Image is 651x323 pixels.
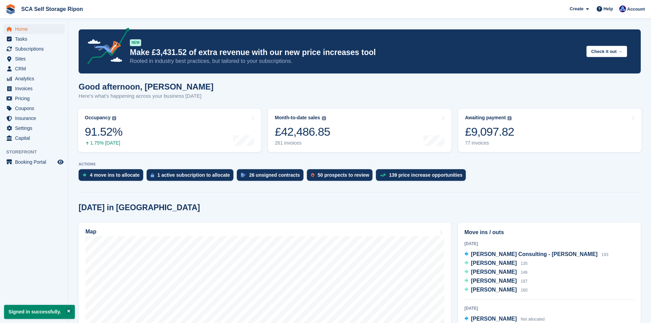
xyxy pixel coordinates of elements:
[3,34,65,44] a: menu
[464,228,634,237] h2: Move ins / outs
[521,288,528,293] span: 160
[507,116,512,120] img: icon-info-grey-7440780725fd019a000dd9b08b2336e03edf1995a4989e88bcd33f0948082b44.svg
[15,123,56,133] span: Settings
[3,123,65,133] a: menu
[79,162,641,166] p: ACTIONS
[471,278,517,284] span: [PERSON_NAME]
[15,104,56,113] span: Coupons
[464,250,608,259] a: [PERSON_NAME] Consulting - [PERSON_NAME] 193
[311,173,314,177] img: prospect-51fa495bee0391a8d652442698ab0144808aea92771e9ea1ae160a38d050c398.svg
[85,229,96,235] h2: Map
[275,140,330,146] div: 261 invoices
[237,169,307,184] a: 26 unsigned contracts
[464,305,634,311] div: [DATE]
[3,44,65,54] a: menu
[15,24,56,34] span: Home
[458,109,641,152] a: Awaiting payment £9,097.82 77 invoices
[619,5,626,12] img: Sarah Race
[318,172,369,178] div: 50 prospects to review
[521,279,528,284] span: 197
[15,74,56,83] span: Analytics
[15,64,56,73] span: CRM
[3,94,65,103] a: menu
[4,305,75,319] p: Signed in successfully.
[5,4,16,14] img: stora-icon-8386f47178a22dfd0bd8f6a31ec36ba5ce8667c1dd55bd0f319d3a0aa187defe.svg
[79,169,147,184] a: 4 move ins to allocate
[465,140,514,146] div: 77 invoices
[471,287,517,293] span: [PERSON_NAME]
[15,34,56,44] span: Tasks
[275,115,320,121] div: Month-to-date sales
[471,260,517,266] span: [PERSON_NAME]
[15,94,56,103] span: Pricing
[3,24,65,34] a: menu
[112,116,116,120] img: icon-info-grey-7440780725fd019a000dd9b08b2336e03edf1995a4989e88bcd33f0948082b44.svg
[3,84,65,93] a: menu
[601,252,608,257] span: 193
[147,169,237,184] a: 1 active subscription to allocate
[521,270,528,275] span: 146
[471,251,598,257] span: [PERSON_NAME] Consulting - [PERSON_NAME]
[3,133,65,143] a: menu
[307,169,376,184] a: 50 prospects to review
[85,125,122,139] div: 91.52%
[158,172,230,178] div: 1 active subscription to allocate
[15,84,56,93] span: Invoices
[3,104,65,113] a: menu
[241,173,246,177] img: contract_signature_icon-13c848040528278c33f63329250d36e43548de30e8caae1d1a13099fd9432cc5.svg
[521,261,528,266] span: 135
[90,172,140,178] div: 4 move ins to allocate
[603,5,613,12] span: Help
[130,57,581,65] p: Rooted in industry best practices, but tailored to your subscriptions.
[15,113,56,123] span: Insurance
[627,6,645,13] span: Account
[15,157,56,167] span: Booking Portal
[83,173,86,177] img: move_ins_to_allocate_icon-fdf77a2bb77ea45bf5b3d319d69a93e2d87916cf1d5bf7949dd705db3b84f3ca.svg
[464,286,528,295] a: [PERSON_NAME] 160
[85,140,122,146] div: 1.75% [DATE]
[3,64,65,73] a: menu
[82,28,130,67] img: price-adjustments-announcement-icon-8257ccfd72463d97f412b2fc003d46551f7dbcb40ab6d574587a9cd5c0d94...
[15,54,56,64] span: Sites
[471,269,517,275] span: [PERSON_NAME]
[464,268,528,277] a: [PERSON_NAME] 146
[275,125,330,139] div: £42,486.85
[380,174,385,177] img: price_increase_opportunities-93ffe204e8149a01c8c9dc8f82e8f89637d9d84a8eef4429ea346261dce0b2c0.svg
[15,133,56,143] span: Capital
[79,82,214,91] h1: Good afternoon, [PERSON_NAME]
[464,277,528,286] a: [PERSON_NAME] 197
[85,115,110,121] div: Occupancy
[6,149,68,156] span: Storefront
[130,48,581,57] p: Make £3,431.52 of extra revenue with our new price increases tool
[465,125,514,139] div: £9,097.82
[464,241,634,247] div: [DATE]
[521,317,545,322] span: Not allocated
[464,259,528,268] a: [PERSON_NAME] 135
[56,158,65,166] a: Preview store
[570,5,583,12] span: Create
[3,113,65,123] a: menu
[389,172,462,178] div: 139 price increase opportunities
[3,157,65,167] a: menu
[151,173,154,177] img: active_subscription_to_allocate_icon-d502201f5373d7db506a760aba3b589e785aa758c864c3986d89f69b8ff3...
[3,54,65,64] a: menu
[18,3,86,15] a: SCA Self Storage Ripon
[15,44,56,54] span: Subscriptions
[3,74,65,83] a: menu
[465,115,506,121] div: Awaiting payment
[586,46,627,57] button: Check it out →
[249,172,300,178] div: 26 unsigned contracts
[78,109,261,152] a: Occupancy 91.52% 1.75% [DATE]
[322,116,326,120] img: icon-info-grey-7440780725fd019a000dd9b08b2336e03edf1995a4989e88bcd33f0948082b44.svg
[471,316,517,322] span: [PERSON_NAME]
[79,92,214,100] p: Here's what's happening across your business [DATE]
[268,109,451,152] a: Month-to-date sales £42,486.85 261 invoices
[79,203,200,212] h2: [DATE] in [GEOGRAPHIC_DATA]
[376,169,469,184] a: 139 price increase opportunities
[130,39,141,46] div: NEW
